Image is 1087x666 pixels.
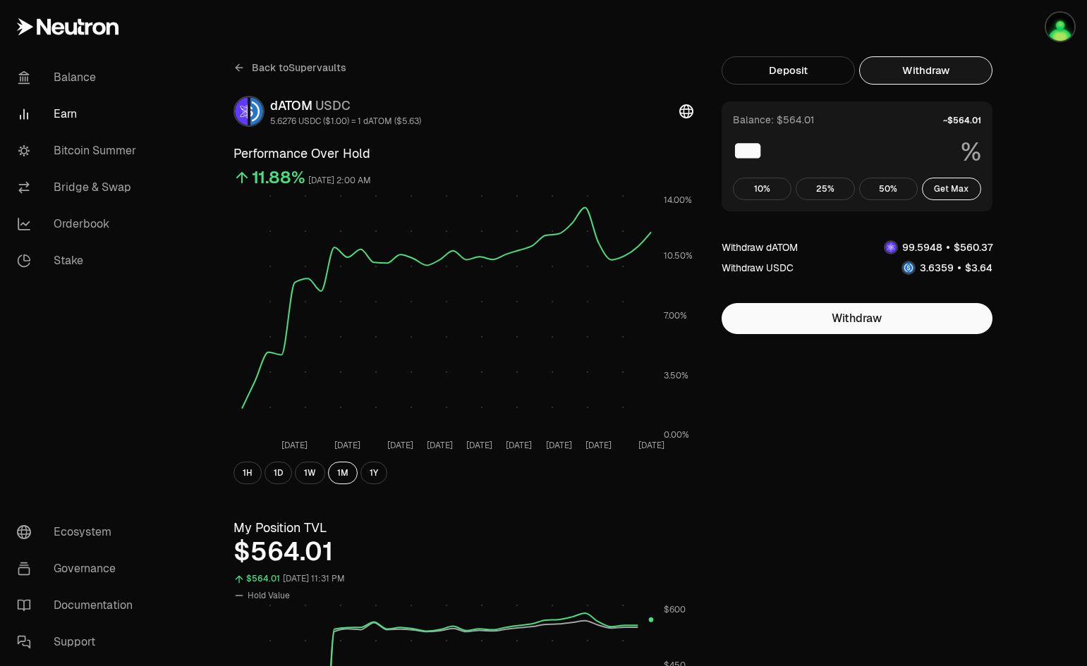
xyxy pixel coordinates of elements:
[233,462,262,484] button: 1H
[265,462,292,484] button: 1D
[859,178,918,200] button: 50%
[6,59,152,96] a: Balance
[233,56,346,79] a: Back toSupervaults
[638,440,664,451] tspan: [DATE]
[283,571,345,587] div: [DATE] 11:31 PM
[252,166,305,189] div: 11.88%
[427,440,453,451] tspan: [DATE]
[6,624,152,660] a: Support
[903,262,914,273] img: USDC Logo
[796,178,855,200] button: 25%
[466,440,492,451] tspan: [DATE]
[387,440,413,451] tspan: [DATE]
[722,261,794,275] div: Withdraw USDC
[248,590,290,601] span: Hold Value
[733,178,792,200] button: 10%
[233,144,693,164] h3: Performance Over Hold
[360,462,387,484] button: 1Y
[6,514,152,550] a: Ecosystem
[328,462,358,484] button: 1M
[6,96,152,132] a: Earn
[334,440,360,451] tspan: [DATE]
[585,440,611,451] tspan: [DATE]
[922,178,981,200] button: Get Max
[545,440,571,451] tspan: [DATE]
[250,97,263,125] img: USDC Logo
[308,173,371,189] div: [DATE] 2:00 AM
[664,310,687,321] tspan: 7.00%
[859,56,992,85] button: Withdraw
[664,429,689,440] tspan: 0.00%
[733,113,814,127] div: Balance: $564.01
[270,96,421,116] div: dATOM
[722,303,992,334] button: Withdraw
[295,462,325,484] button: 1W
[6,132,152,169] a: Bitcoin Summer
[961,138,981,166] span: %
[722,56,855,85] button: Deposit
[315,97,351,113] span: USDC
[6,206,152,242] a: Orderbook
[6,169,152,206] a: Bridge & Swap
[270,116,421,127] div: 5.6276 USDC ($1.00) = 1 dATOM ($5.63)
[664,195,692,206] tspan: 14.00%
[6,242,152,279] a: Stake
[722,240,798,254] div: Withdraw dATOM
[664,604,686,615] tspan: $600
[235,97,248,125] img: dATOM Logo
[1046,13,1074,41] img: picsou
[233,538,693,566] div: $564.01
[885,242,897,253] img: dATOM Logo
[6,550,152,587] a: Governance
[664,250,693,261] tspan: 10.50%
[246,571,280,587] div: $564.01
[233,518,693,538] h3: My Position TVL
[6,587,152,624] a: Documentation
[664,370,688,381] tspan: 3.50%
[252,61,346,75] span: Back to Supervaults
[281,440,308,451] tspan: [DATE]
[506,440,532,451] tspan: [DATE]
